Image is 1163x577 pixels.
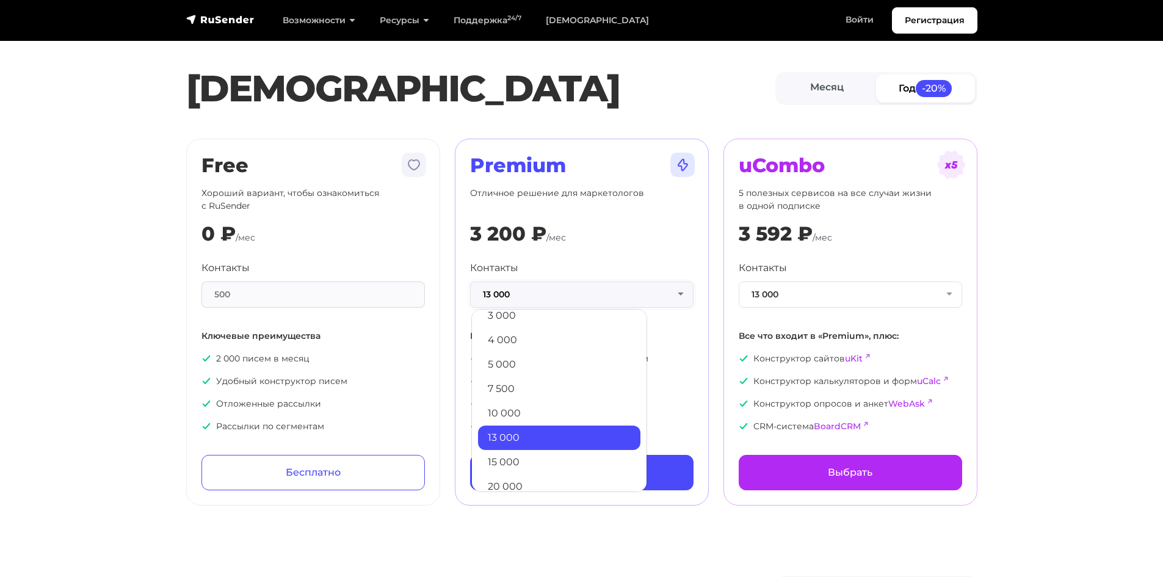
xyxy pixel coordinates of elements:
a: BoardCRM [814,421,861,432]
a: uCalc [917,376,941,386]
p: Все что входит в «Premium», плюс: [739,330,962,343]
p: Помощь с импортом базы [470,397,694,410]
img: icon-ok.svg [470,399,480,408]
img: icon-ok.svg [470,421,480,431]
p: Конструктор опросов и анкет [739,397,962,410]
img: icon-ok.svg [201,376,211,386]
img: tarif-ucombo.svg [937,150,966,180]
h2: Premium [470,154,694,177]
a: Возможности [270,8,368,33]
p: Конструктор сайтов [739,352,962,365]
span: -20% [916,80,952,96]
div: 3 592 ₽ [739,222,813,245]
label: Контакты [470,261,518,275]
button: 13 000 [739,281,962,308]
a: Ресурсы [368,8,441,33]
a: 15 000 [478,450,640,474]
img: icon-ok.svg [739,399,748,408]
img: icon-ok.svg [470,376,480,386]
p: Приоритетная модерация [470,420,694,433]
a: 20 000 [478,474,640,499]
span: /мес [546,232,566,243]
ul: 13 000 [471,309,647,492]
div: 3 200 ₽ [470,222,546,245]
a: uKit [845,353,863,364]
img: tarif-free.svg [399,150,429,180]
h2: Free [201,154,425,177]
p: Все что входит в «Free», плюс: [470,330,694,343]
p: CRM-система [739,420,962,433]
a: Поддержка24/7 [441,8,534,33]
img: tarif-premium.svg [668,150,697,180]
a: Регистрация [892,7,977,34]
p: Отличное решение для маркетологов [470,187,694,212]
p: Отложенные рассылки [201,397,425,410]
a: Выбрать [739,455,962,490]
a: 5 000 [478,352,640,377]
a: WebAsk [888,398,925,409]
a: 7 500 [478,377,640,401]
button: 13 000 [470,281,694,308]
label: Контакты [739,261,787,275]
label: Контакты [201,261,250,275]
img: icon-ok.svg [201,421,211,431]
img: icon-ok.svg [739,354,748,363]
p: Удобный конструктор писем [201,375,425,388]
sup: 24/7 [507,14,521,22]
a: 10 000 [478,401,640,426]
a: Выбрать [470,455,694,490]
span: /мес [813,232,832,243]
p: Ключевые преимущества [201,330,425,343]
a: Месяц [778,74,877,102]
img: icon-ok.svg [201,354,211,363]
a: Бесплатно [201,455,425,490]
p: Конструктор калькуляторов и форм [739,375,962,388]
span: /мес [236,232,255,243]
img: icon-ok.svg [470,354,480,363]
p: Неограниченное количество писем [470,352,694,365]
p: Рассылки по сегментам [201,420,425,433]
p: Хороший вариант, чтобы ознакомиться с RuSender [201,187,425,212]
img: RuSender [186,13,255,26]
a: Год [876,74,975,102]
div: 0 ₽ [201,222,236,245]
p: 2 000 писем в месяц [201,352,425,365]
a: [DEMOGRAPHIC_DATA] [534,8,661,33]
h1: [DEMOGRAPHIC_DATA] [186,67,775,111]
img: icon-ok.svg [201,399,211,408]
p: 5 полезных сервисов на все случаи жизни в одной подписке [739,187,962,212]
a: Войти [833,7,886,32]
h2: uCombo [739,154,962,177]
p: Приоритетная поддержка [470,375,694,388]
a: 3 000 [478,303,640,328]
img: icon-ok.svg [739,376,748,386]
a: 4 000 [478,328,640,352]
a: 13 000 [478,426,640,450]
img: icon-ok.svg [739,421,748,431]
